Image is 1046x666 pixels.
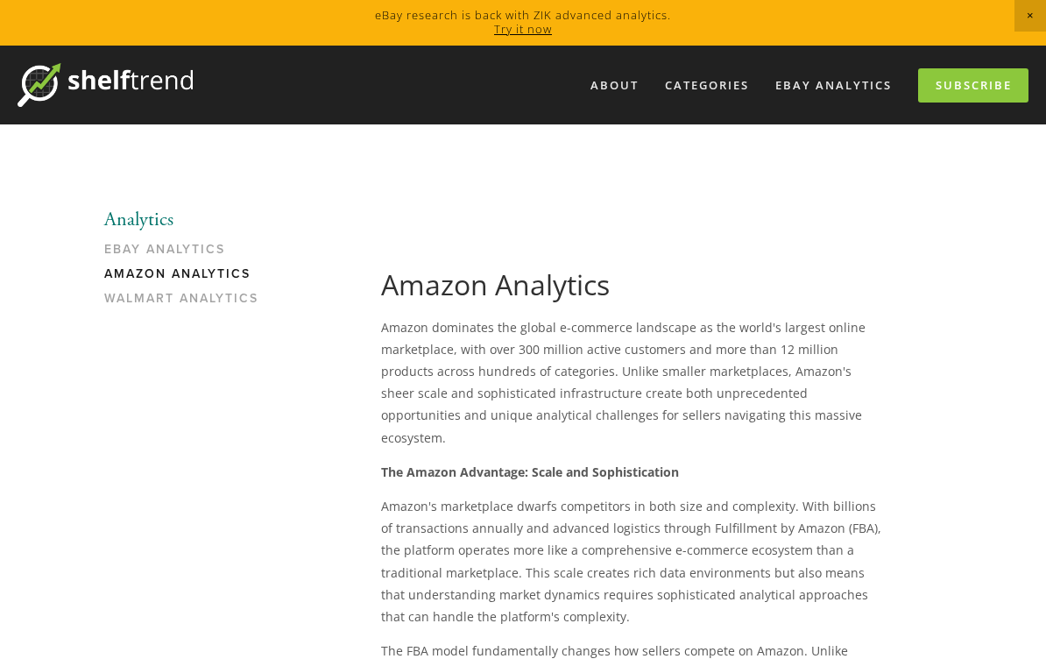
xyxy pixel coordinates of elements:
[104,209,272,231] li: Analytics
[579,71,650,100] a: About
[494,21,552,37] a: Try it now
[381,495,887,627] p: Amazon's marketplace dwarfs competitors in both size and complexity. With billions of transaction...
[104,266,272,291] a: Amazon Analytics
[18,63,193,107] img: ShelfTrend
[104,242,272,266] a: eBay Analytics
[918,68,1028,103] a: Subscribe
[381,464,679,480] strong: The Amazon Advantage: Scale and Sophistication
[381,316,887,449] p: Amazon dominates the global e-commerce landscape as the world's largest online marketplace, with ...
[764,71,903,100] a: eBay Analytics
[654,71,760,100] div: Categories
[381,268,887,301] h1: Amazon Analytics
[104,291,272,315] a: Walmart Analytics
